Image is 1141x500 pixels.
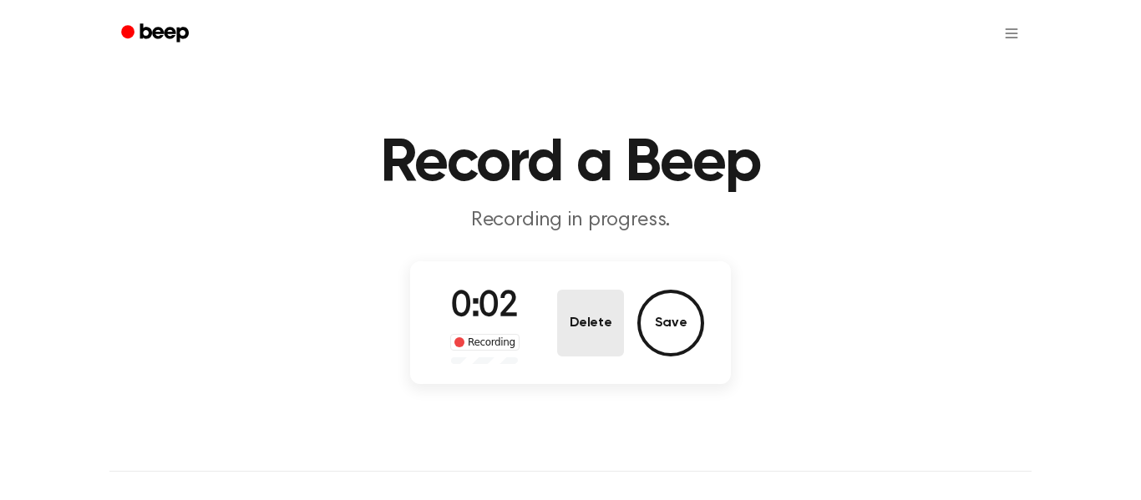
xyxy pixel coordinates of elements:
[637,290,704,356] button: Save Audio Record
[991,13,1032,53] button: Open menu
[557,290,624,356] button: Delete Audio Record
[250,207,891,235] p: Recording in progress.
[451,290,518,325] span: 0:02
[450,334,520,351] div: Recording
[109,18,204,50] a: Beep
[143,134,998,194] h1: Record a Beep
